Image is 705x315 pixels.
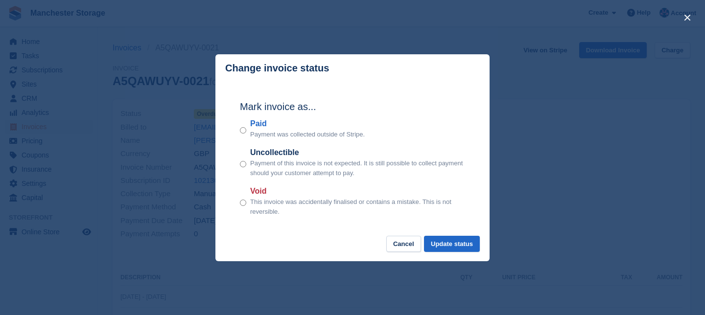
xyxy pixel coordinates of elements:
[680,10,695,25] button: close
[250,185,465,197] label: Void
[250,118,365,130] label: Paid
[250,197,465,216] p: This invoice was accidentally finalised or contains a mistake. This is not reversible.
[225,63,329,74] p: Change invoice status
[250,130,365,139] p: Payment was collected outside of Stripe.
[250,158,465,178] p: Payment of this invoice is not expected. It is still possible to collect payment should your cust...
[240,99,465,114] h2: Mark invoice as...
[386,236,421,252] button: Cancel
[424,236,480,252] button: Update status
[250,147,465,158] label: Uncollectible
